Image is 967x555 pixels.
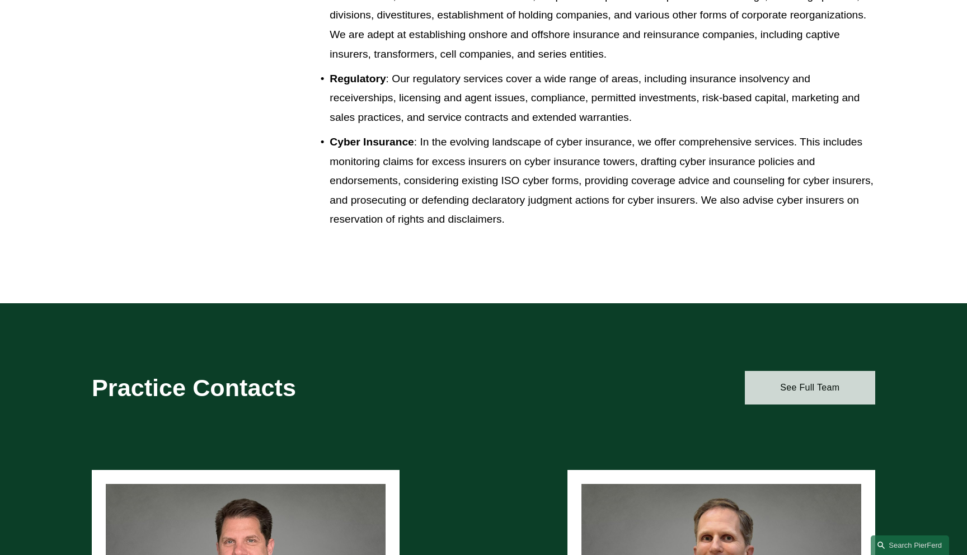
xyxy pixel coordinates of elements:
a: See Full Team [745,371,875,405]
p: : In the evolving landscape of cyber insurance, we offer comprehensive services. This includes mo... [330,133,875,229]
p: : Our regulatory services cover a wide range of areas, including insurance insolvency and receive... [330,69,875,128]
h2: Practice Contacts [92,373,451,402]
a: Search this site [871,535,949,555]
strong: Regulatory [330,73,386,84]
strong: Cyber Insurance [330,136,414,148]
